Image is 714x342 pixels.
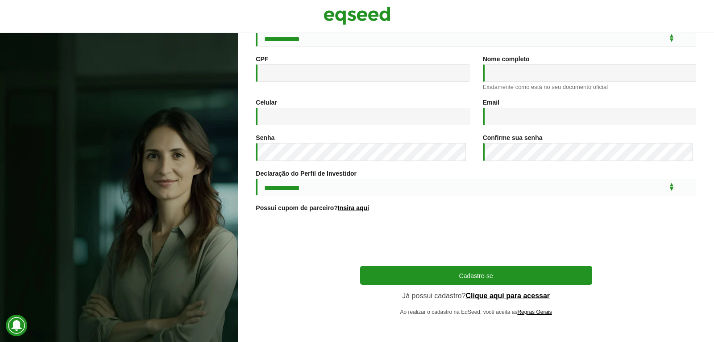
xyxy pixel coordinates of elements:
label: Declaração do Perfil de Investidor [256,170,357,177]
label: Celular [256,99,277,106]
label: Nome completo [483,56,530,62]
label: Email [483,99,499,106]
a: Clique aqui para acessar [466,292,550,300]
img: EqSeed Logo [324,4,390,27]
button: Cadastre-se [360,266,592,285]
a: Regras Gerais [517,309,552,315]
label: Possui cupom de parceiro? [256,205,369,211]
p: Já possui cadastro? [360,291,592,300]
iframe: reCAPTCHA [408,222,544,257]
div: Exatamente como está no seu documento oficial [483,84,696,90]
label: CPF [256,56,268,62]
a: Insira aqui [338,205,369,211]
label: Confirme sua senha [483,135,543,141]
p: Ao realizar o cadastro na EqSeed, você aceita as [360,309,592,315]
label: Senha [256,135,274,141]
